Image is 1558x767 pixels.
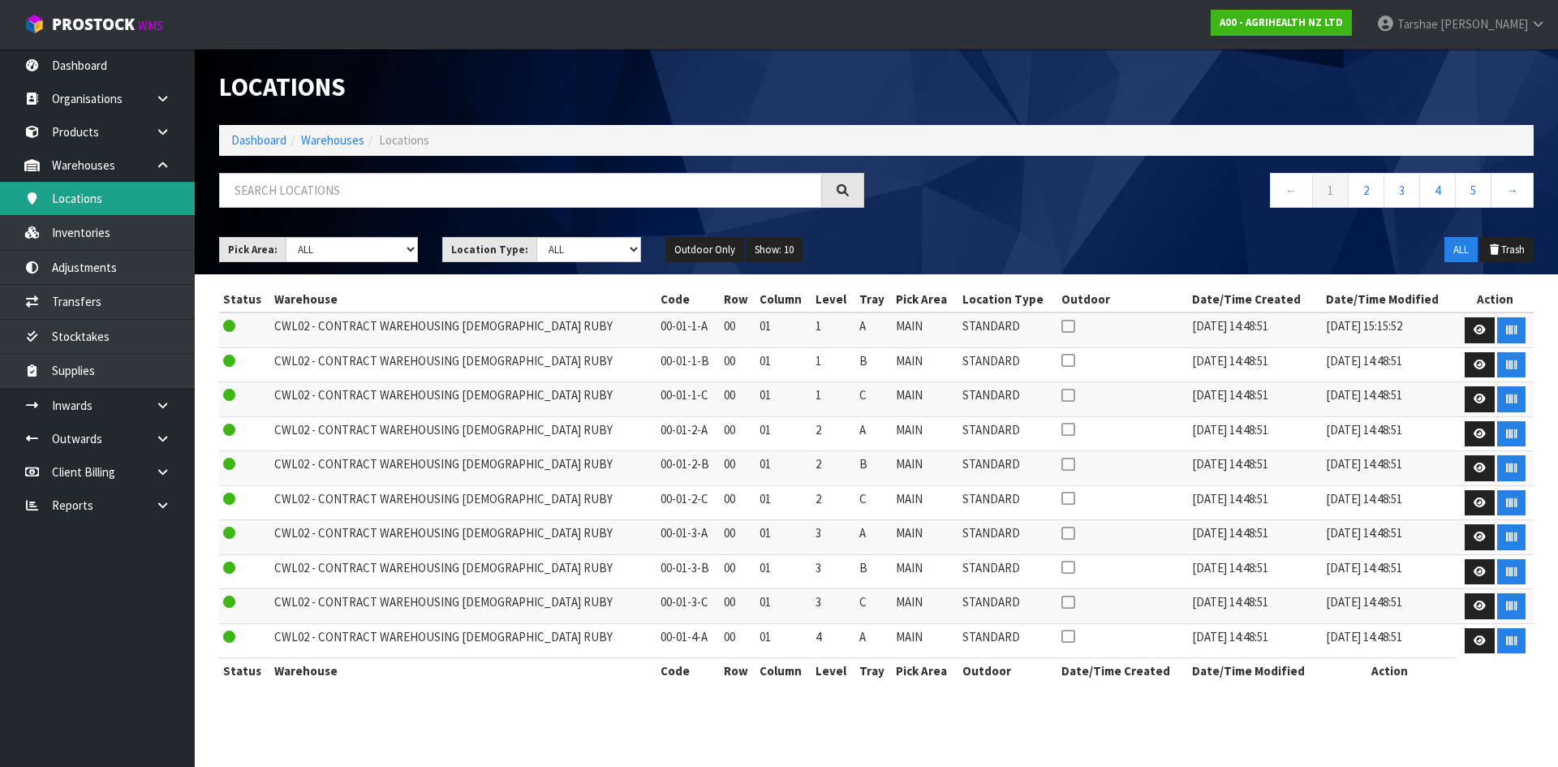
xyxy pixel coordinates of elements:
[219,73,864,101] h1: Locations
[656,589,720,624] td: 00-01-3-C
[656,416,720,451] td: 00-01-2-A
[379,132,429,148] span: Locations
[665,237,744,263] button: Outdoor Only
[958,382,1057,417] td: STANDARD
[811,485,854,520] td: 2
[1322,312,1457,347] td: [DATE] 15:15:52
[301,132,364,148] a: Warehouses
[755,347,811,382] td: 01
[892,520,958,555] td: MAIN
[1188,312,1323,347] td: [DATE] 14:48:51
[892,554,958,589] td: MAIN
[755,382,811,417] td: 01
[811,416,854,451] td: 2
[958,485,1057,520] td: STANDARD
[270,554,656,589] td: CWL02 - CONTRACT WAREHOUSING [DEMOGRAPHIC_DATA] RUBY
[892,485,958,520] td: MAIN
[855,287,893,312] th: Tray
[656,623,720,657] td: 00-01-4-A
[855,485,893,520] td: C
[958,451,1057,486] td: STANDARD
[1188,623,1323,657] td: [DATE] 14:48:51
[270,287,656,312] th: Warehouse
[1188,657,1323,683] th: Date/Time Modified
[892,589,958,624] td: MAIN
[755,451,811,486] td: 01
[219,657,270,683] th: Status
[656,554,720,589] td: 00-01-3-B
[755,657,811,683] th: Column
[892,347,958,382] td: MAIN
[1312,173,1349,208] a: 1
[755,554,811,589] td: 01
[1491,173,1534,208] a: →
[270,382,656,417] td: CWL02 - CONTRACT WAREHOUSING [DEMOGRAPHIC_DATA] RUBY
[270,623,656,657] td: CWL02 - CONTRACT WAREHOUSING [DEMOGRAPHIC_DATA] RUBY
[1322,451,1457,486] td: [DATE] 14:48:51
[811,312,854,347] td: 1
[755,312,811,347] td: 01
[138,18,163,33] small: WMS
[1322,416,1457,451] td: [DATE] 14:48:51
[855,623,893,657] td: A
[855,347,893,382] td: B
[958,287,1057,312] th: Location Type
[656,485,720,520] td: 00-01-2-C
[1384,173,1420,208] a: 3
[720,416,756,451] td: 00
[656,520,720,555] td: 00-01-3-A
[958,520,1057,555] td: STANDARD
[1188,416,1323,451] td: [DATE] 14:48:51
[755,485,811,520] td: 01
[1211,10,1352,36] a: A00 - AGRIHEALTH NZ LTD
[656,312,720,347] td: 00-01-1-A
[855,657,893,683] th: Tray
[855,382,893,417] td: C
[656,347,720,382] td: 00-01-1-B
[755,416,811,451] td: 01
[855,589,893,624] td: C
[1188,485,1323,520] td: [DATE] 14:48:51
[720,485,756,520] td: 00
[892,287,958,312] th: Pick Area
[720,623,756,657] td: 00
[1322,657,1457,683] th: Action
[855,416,893,451] td: A
[270,347,656,382] td: CWL02 - CONTRACT WAREHOUSING [DEMOGRAPHIC_DATA] RUBY
[958,623,1057,657] td: STANDARD
[219,287,270,312] th: Status
[811,382,854,417] td: 1
[889,173,1534,213] nav: Page navigation
[270,589,656,624] td: CWL02 - CONTRACT WAREHOUSING [DEMOGRAPHIC_DATA] RUBY
[656,382,720,417] td: 00-01-1-C
[228,243,278,256] strong: Pick Area:
[1322,347,1457,382] td: [DATE] 14:48:51
[52,14,135,35] span: ProStock
[270,520,656,555] td: CWL02 - CONTRACT WAREHOUSING [DEMOGRAPHIC_DATA] RUBY
[811,287,854,312] th: Level
[892,416,958,451] td: MAIN
[892,623,958,657] td: MAIN
[1057,657,1187,683] th: Date/Time Created
[755,623,811,657] td: 01
[720,554,756,589] td: 00
[755,287,811,312] th: Column
[1419,173,1456,208] a: 4
[892,312,958,347] td: MAIN
[811,554,854,589] td: 3
[720,287,756,312] th: Row
[1455,173,1491,208] a: 5
[270,657,656,683] th: Warehouse
[958,416,1057,451] td: STANDARD
[1188,347,1323,382] td: [DATE] 14:48:51
[270,416,656,451] td: CWL02 - CONTRACT WAREHOUSING [DEMOGRAPHIC_DATA] RUBY
[958,554,1057,589] td: STANDARD
[855,520,893,555] td: A
[1397,16,1438,32] span: Tarshae
[855,451,893,486] td: B
[720,451,756,486] td: 00
[1188,451,1323,486] td: [DATE] 14:48:51
[958,312,1057,347] td: STANDARD
[270,312,656,347] td: CWL02 - CONTRACT WAREHOUSING [DEMOGRAPHIC_DATA] RUBY
[958,657,1057,683] th: Outdoor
